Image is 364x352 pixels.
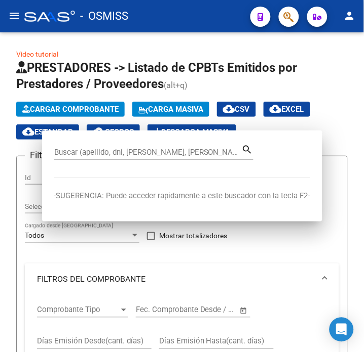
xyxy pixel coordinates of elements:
[186,305,235,315] input: Fecha fin
[242,143,253,155] mat-icon: search
[164,80,188,90] span: (alt+q)
[138,105,203,114] span: Carga Masiva
[8,10,20,22] mat-icon: menu
[148,124,236,140] app-download-masive: Descarga masiva de comprobantes (adjuntos)
[22,127,73,137] span: Estandar
[238,305,250,317] button: Open calendar
[344,10,356,22] mat-icon: person
[154,127,230,137] span: Descarga Masiva
[223,103,235,115] mat-icon: cloud_download
[270,105,304,114] span: EXCEL
[22,125,34,138] mat-icon: cloud_download
[93,127,134,137] span: Gecros
[270,103,282,115] mat-icon: cloud_download
[25,148,60,162] h3: Filtros
[16,61,298,91] span: PRESTADORES -> Listado de CPBTs Emitidos por Prestadores / Proveedores
[54,190,310,202] p: -SUGERENCIA: Puede acceder rapidamente a este buscador con la tecla F2-
[25,232,44,240] span: Todos
[136,305,177,315] input: Fecha inicio
[159,230,228,242] span: Mostrar totalizadores
[37,274,315,285] mat-panel-title: FILTROS DEL COMPROBANTE
[223,105,250,114] span: CSV
[37,305,119,315] span: Comprobante Tipo
[22,105,119,114] span: Cargar Comprobante
[330,318,354,342] div: Open Intercom Messenger
[16,50,58,58] a: Video tutorial
[93,125,105,138] mat-icon: cloud_download
[25,202,107,211] span: Seleccionar Gerenciador
[80,5,128,27] span: - OSMISS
